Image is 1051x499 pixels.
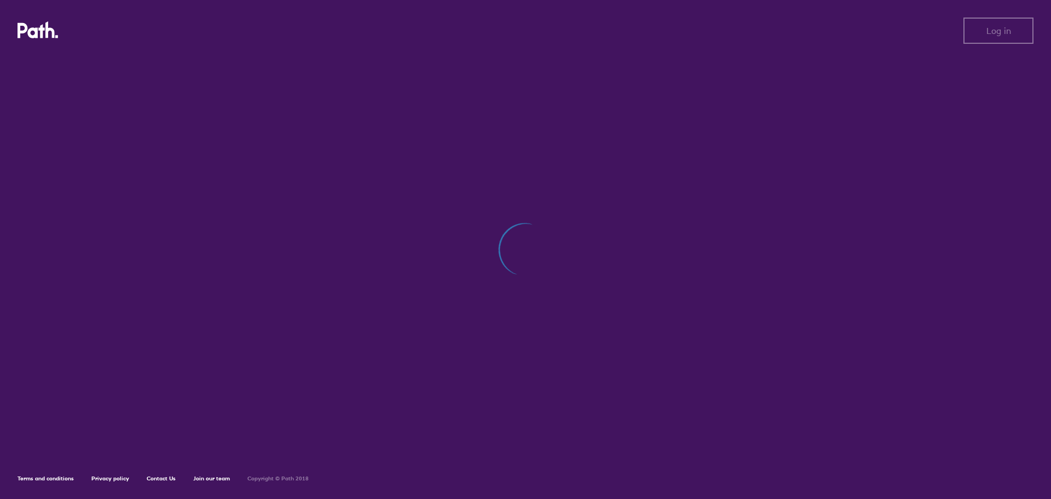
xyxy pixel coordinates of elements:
a: Privacy policy [91,475,129,482]
a: Terms and conditions [18,475,74,482]
h6: Copyright © Path 2018 [247,475,309,482]
span: Log in [986,26,1011,36]
a: Contact Us [147,475,176,482]
a: Join our team [193,475,230,482]
button: Log in [963,18,1033,44]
